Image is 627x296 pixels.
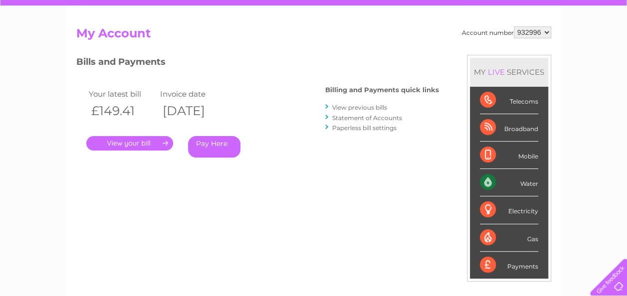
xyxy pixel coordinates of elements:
th: [DATE] [158,101,229,121]
a: View previous bills [332,104,387,111]
a: Contact [561,42,585,50]
div: Telecoms [480,87,538,114]
td: Invoice date [158,87,229,101]
div: MY SERVICES [470,58,548,86]
a: 0333 014 3131 [439,5,508,17]
a: Water [451,42,470,50]
div: Payments [480,252,538,279]
a: Energy [476,42,498,50]
h4: Billing and Payments quick links [325,86,439,94]
a: . [86,136,173,150]
div: Mobile [480,142,538,169]
td: Your latest bill [86,87,158,101]
th: £149.41 [86,101,158,121]
div: Clear Business is a trading name of Verastar Limited (registered in [GEOGRAPHIC_DATA] No. 3667643... [78,5,550,48]
div: Water [480,169,538,196]
a: Blog [540,42,555,50]
a: Statement of Accounts [332,114,402,122]
h2: My Account [76,26,551,45]
h3: Bills and Payments [76,55,439,72]
div: Account number [462,26,551,38]
a: Pay Here [188,136,240,157]
div: Electricity [480,196,538,224]
div: LIVE [486,67,507,77]
img: logo.png [22,26,73,56]
a: Log out [594,42,618,50]
div: Gas [480,224,538,252]
div: Broadband [480,114,538,142]
a: Paperless bill settings [332,124,397,132]
a: Telecoms [504,42,534,50]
